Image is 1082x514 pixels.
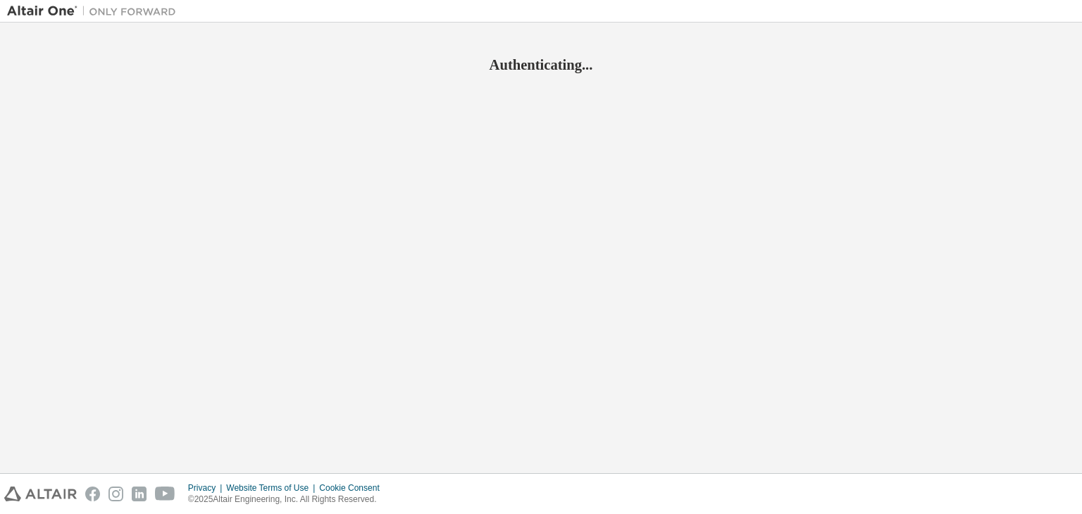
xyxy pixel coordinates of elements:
[108,487,123,501] img: instagram.svg
[226,482,319,494] div: Website Terms of Use
[132,487,147,501] img: linkedin.svg
[7,56,1075,74] h2: Authenticating...
[188,482,226,494] div: Privacy
[319,482,387,494] div: Cookie Consent
[4,487,77,501] img: altair_logo.svg
[85,487,100,501] img: facebook.svg
[155,487,175,501] img: youtube.svg
[188,494,388,506] p: © 2025 Altair Engineering, Inc. All Rights Reserved.
[7,4,183,18] img: Altair One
